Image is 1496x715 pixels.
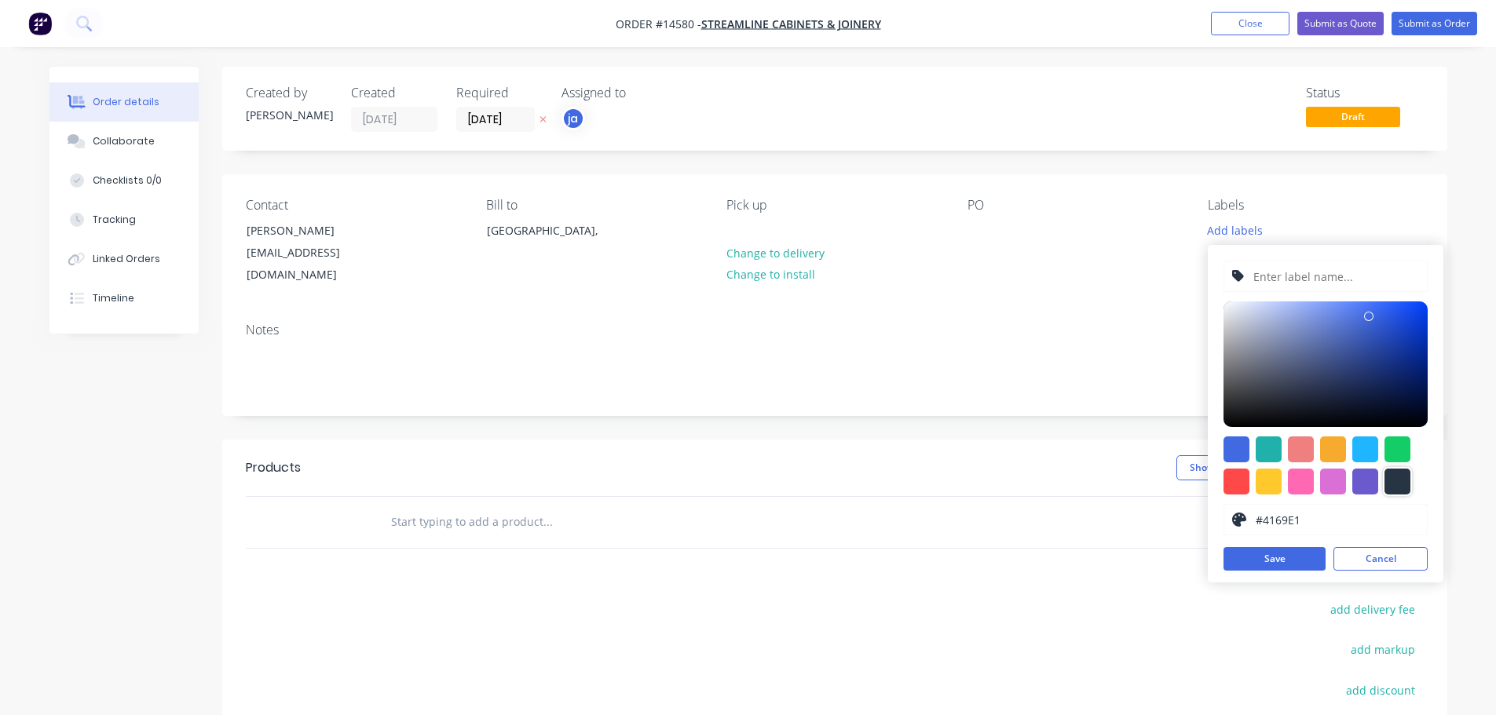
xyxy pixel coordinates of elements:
button: Submit as Quote [1297,12,1384,35]
div: Checklists 0/0 [93,173,162,188]
button: Tracking [49,200,199,239]
img: Factory [28,12,52,35]
div: Contact [246,198,461,213]
button: ja [561,107,585,130]
button: add markup [1343,639,1424,660]
button: Show / Hide columns [1176,455,1298,480]
div: Required [456,86,543,100]
button: Close [1211,12,1289,35]
button: Submit as Order [1392,12,1477,35]
div: #f6ab2f [1320,436,1346,462]
div: #13ce66 [1384,436,1410,462]
button: Add labels [1199,219,1271,240]
button: Save [1224,547,1326,571]
button: Order details [49,82,199,122]
span: Order #14580 - [616,16,701,31]
div: PO [967,198,1183,213]
div: #ff4949 [1224,469,1249,494]
div: Order details [93,95,159,109]
a: Streamline Cabinets & Joinery [701,16,881,31]
div: [GEOGRAPHIC_DATA], [487,220,617,242]
div: Notes [246,323,1424,337]
button: Cancel [1333,547,1428,571]
div: Collaborate [93,134,155,148]
div: #20b2aa [1256,436,1282,462]
div: #ffc82c [1256,469,1282,494]
button: add delivery fee [1322,599,1424,620]
input: Enter label name... [1252,261,1419,291]
div: #ff69b4 [1288,469,1314,494]
div: #4169e1 [1224,436,1249,462]
div: [PERSON_NAME][EMAIL_ADDRESS][DOMAIN_NAME] [233,219,390,286]
div: [EMAIL_ADDRESS][DOMAIN_NAME] [247,242,377,286]
div: #f08080 [1288,436,1314,462]
button: Linked Orders [49,239,199,279]
div: Linked Orders [93,252,160,266]
div: Timeline [93,291,134,305]
button: Change to delivery [718,242,832,263]
div: Created [351,86,437,100]
input: Start typing to add a product... [390,506,704,538]
div: Products [246,458,301,477]
div: [GEOGRAPHIC_DATA], [474,219,631,269]
div: Tracking [93,213,136,227]
div: [PERSON_NAME] [246,107,332,123]
div: #273444 [1384,469,1410,494]
div: Labels [1208,198,1423,213]
button: Collaborate [49,122,199,161]
div: [PERSON_NAME] [247,220,377,242]
button: add discount [1338,679,1424,700]
div: Assigned to [561,86,719,100]
div: #da70d6 [1320,469,1346,494]
button: Change to install [718,264,823,285]
button: Checklists 0/0 [49,161,199,200]
div: Bill to [486,198,701,213]
div: #6a5acd [1352,469,1378,494]
button: Timeline [49,279,199,318]
div: Created by [246,86,332,100]
span: Draft [1306,107,1400,126]
div: #1fb6ff [1352,436,1378,462]
div: Pick up [726,198,942,213]
div: Status [1306,86,1424,100]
